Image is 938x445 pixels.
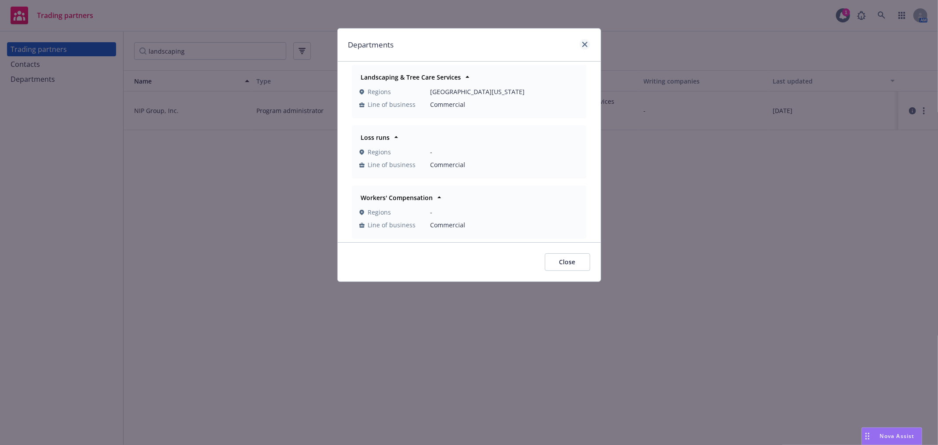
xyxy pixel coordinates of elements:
span: Regions [368,208,391,217]
span: [GEOGRAPHIC_DATA][US_STATE] [431,87,579,96]
span: Commercial [431,100,579,109]
a: close [580,39,590,50]
span: Commercial [431,220,579,230]
strong: Landscaping & Tree Care Services [361,73,461,81]
span: Commercial [431,160,579,169]
h1: Departments [348,39,394,51]
span: Line of business [368,220,416,230]
span: Nova Assist [880,432,915,440]
div: Drag to move [862,428,873,445]
strong: Loss runs [361,133,390,142]
span: Line of business [368,160,416,169]
span: - [431,147,579,157]
span: - [431,208,579,217]
span: Regions [368,147,391,157]
span: Line of business [368,100,416,109]
span: Close [559,258,576,266]
button: Close [545,253,590,271]
strong: Workers' Compensation [361,193,433,202]
button: Nova Assist [861,427,922,445]
span: Regions [368,87,391,96]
